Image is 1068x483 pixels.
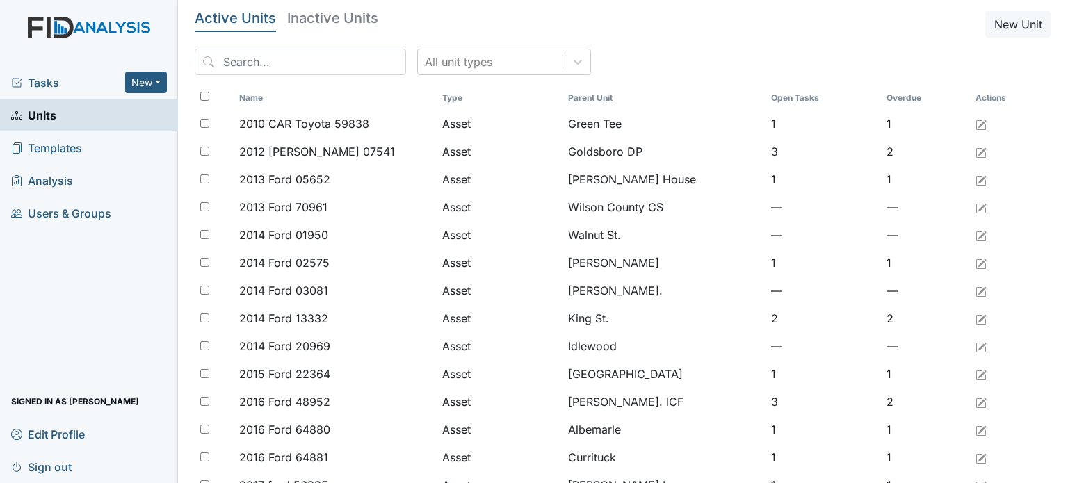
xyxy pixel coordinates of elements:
a: Edit [976,310,987,327]
td: Asset [437,221,563,249]
td: 1 [881,110,970,138]
a: Edit [976,366,987,382]
td: Asset [437,193,563,221]
td: Wilson County CS [563,193,766,221]
td: 1 [881,360,970,388]
td: Asset [437,277,563,304]
td: 1 [766,416,880,443]
a: Edit [976,449,987,466]
span: 2016 Ford 64880 [239,421,330,438]
td: [PERSON_NAME]. [563,277,766,304]
td: 2 [766,304,880,332]
td: [GEOGRAPHIC_DATA] [563,360,766,388]
td: Asset [437,165,563,193]
td: Goldsboro DP [563,138,766,165]
a: Edit [976,227,987,243]
td: 1 [766,165,880,193]
td: 2 [881,138,970,165]
td: 1 [766,110,880,138]
td: 1 [766,249,880,277]
td: [PERSON_NAME]. ICF [563,388,766,416]
span: 2012 [PERSON_NAME] 07541 [239,143,395,160]
span: 2014 Ford 20969 [239,338,330,354]
td: — [881,332,970,360]
td: 1 [881,416,970,443]
a: Edit [976,421,987,438]
span: Templates [11,137,82,158]
span: Signed in as [PERSON_NAME] [11,391,139,412]
h5: Active Units [195,11,276,25]
span: 2014 Ford 03081 [239,282,328,299]
input: Toggle All Rows Selected [200,92,209,101]
td: — [766,193,880,221]
input: Search... [195,49,406,75]
a: Edit [976,254,987,271]
td: King St. [563,304,766,332]
span: Units [11,104,56,126]
td: 3 [766,138,880,165]
h5: Inactive Units [287,11,378,25]
th: Toggle SortBy [881,86,970,110]
td: Asset [437,388,563,416]
a: Edit [976,171,987,188]
td: — [881,221,970,249]
td: Currituck [563,443,766,471]
td: 1 [766,443,880,471]
div: All unit types [425,54,492,70]
span: Edit Profile [11,423,85,445]
th: Toggle SortBy [766,86,880,110]
td: Green Tee [563,110,766,138]
td: 1 [766,360,880,388]
a: Edit [976,338,987,354]
button: New Unit [985,11,1051,38]
span: Users & Groups [11,202,111,224]
span: 2016 Ford 48952 [239,393,330,410]
td: Idlewood [563,332,766,360]
span: Analysis [11,170,73,191]
th: Actions [970,86,1039,110]
td: Asset [437,416,563,443]
td: Walnut St. [563,221,766,249]
td: 2 [881,304,970,332]
a: Edit [976,143,987,160]
td: Albemarle [563,416,766,443]
td: Asset [437,360,563,388]
td: Asset [437,110,563,138]
th: Toggle SortBy [437,86,563,110]
th: Toggle SortBy [234,86,437,110]
td: — [881,277,970,304]
span: 2015 Ford 22364 [239,366,330,382]
td: [PERSON_NAME] [563,249,766,277]
span: 2014 Ford 01950 [239,227,328,243]
td: 2 [881,388,970,416]
a: Edit [976,115,987,132]
td: [PERSON_NAME] House [563,165,766,193]
a: Edit [976,393,987,410]
td: Asset [437,304,563,332]
td: Asset [437,249,563,277]
td: — [766,277,880,304]
td: 1 [881,443,970,471]
th: Toggle SortBy [563,86,766,110]
button: New [125,72,167,93]
span: 2010 CAR Toyota 59838 [239,115,369,132]
span: 2014 Ford 13332 [239,310,328,327]
span: Sign out [11,456,72,477]
td: — [766,332,880,360]
td: — [881,193,970,221]
span: 2013 Ford 05652 [239,171,330,188]
td: — [766,221,880,249]
a: Edit [976,199,987,215]
a: Edit [976,282,987,299]
span: 2016 Ford 64881 [239,449,328,466]
span: 2014 Ford 02575 [239,254,330,271]
td: 3 [766,388,880,416]
td: Asset [437,138,563,165]
td: Asset [437,443,563,471]
td: Asset [437,332,563,360]
span: 2013 Ford 70961 [239,199,327,215]
a: Tasks [11,74,125,91]
td: 1 [881,165,970,193]
td: 1 [881,249,970,277]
